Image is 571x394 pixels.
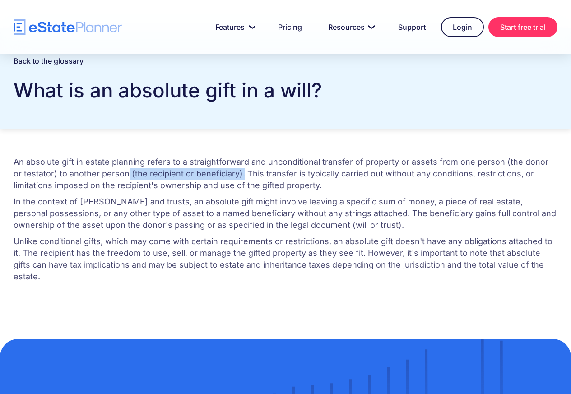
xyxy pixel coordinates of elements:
[14,236,557,283] p: Unlike conditional gifts, which may come with certain requirements or restrictions, an absolute g...
[14,19,122,35] a: home
[14,196,557,231] p: In the context of [PERSON_NAME] and trusts, an absolute gift might involve leaving a specific sum...
[317,18,383,36] a: Resources
[387,18,436,36] a: Support
[267,18,313,36] a: Pricing
[488,17,557,37] a: Start free trial
[14,76,557,104] h1: What is an absolute gift in a will?
[204,18,263,36] a: Features
[441,17,484,37] a: Login
[14,156,557,191] p: An absolute gift in estate planning refers to a straightforward and unconditional transfer of pro...
[14,56,84,65] a: Back to the glossary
